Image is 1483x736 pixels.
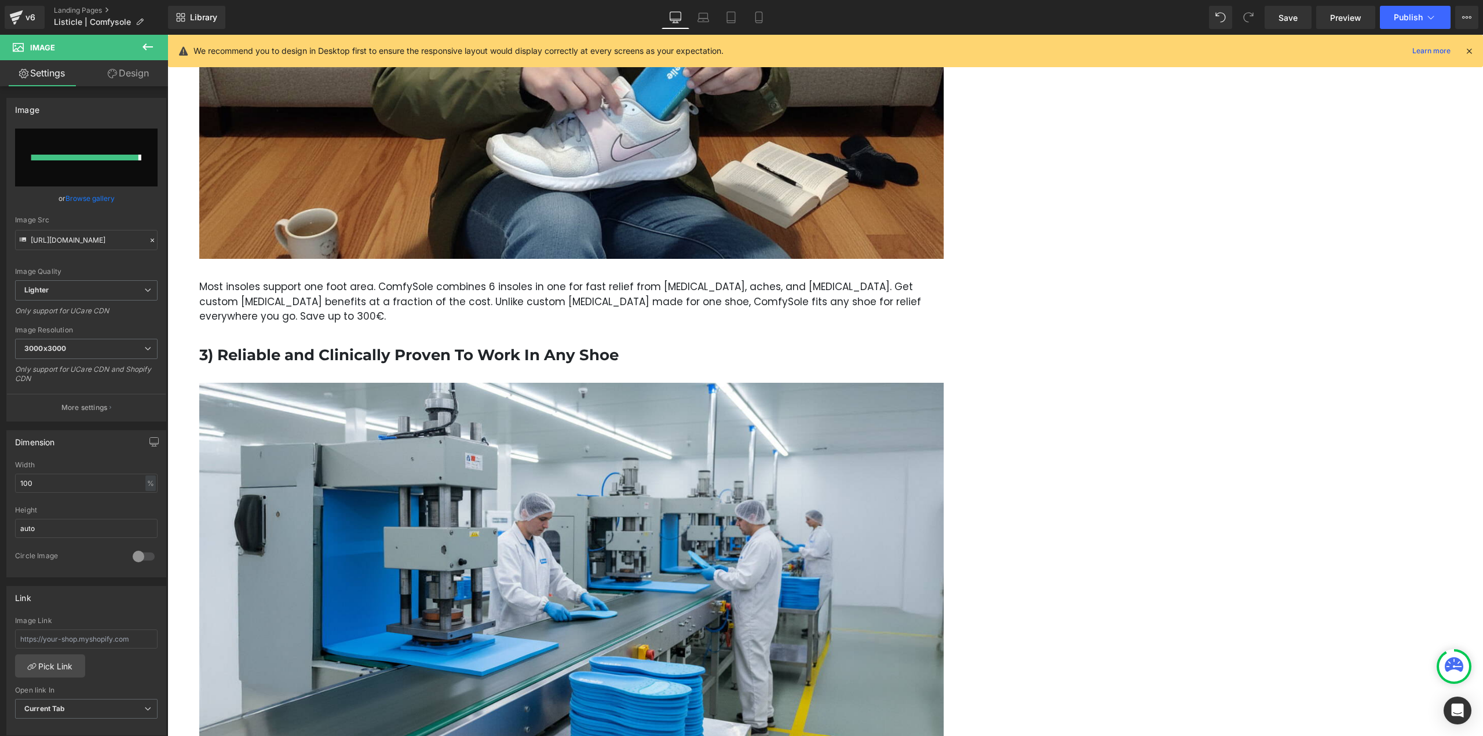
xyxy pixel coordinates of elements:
[15,306,158,323] div: Only support for UCare CDN
[15,506,158,514] div: Height
[15,654,85,678] a: Pick Link
[15,98,39,115] div: Image
[717,6,745,29] a: Tablet
[15,551,121,563] div: Circle Image
[15,431,55,447] div: Dimension
[24,344,66,353] b: 3000x3000
[23,10,38,25] div: v6
[15,268,158,276] div: Image Quality
[86,60,170,86] a: Design
[15,686,158,694] div: Open link In
[1408,44,1455,58] a: Learn more
[1279,12,1298,24] span: Save
[15,461,158,469] div: Width
[193,45,724,57] p: We recommend you to design in Desktop first to ensure the responsive layout would display correct...
[15,216,158,224] div: Image Src
[30,43,55,52] span: Image
[65,188,115,208] a: Browse gallery
[1380,6,1451,29] button: Publish
[745,6,773,29] a: Mobile
[32,311,776,331] h1: 3) Reliable and Clinically Proven To Work In Any Shoe
[1237,6,1260,29] button: Redo
[15,230,158,250] input: Link
[24,704,65,713] b: Current Tab
[190,12,217,23] span: Library
[15,474,158,493] input: auto
[689,6,717,29] a: Laptop
[15,519,158,538] input: auto
[1209,6,1232,29] button: Undo
[15,587,31,603] div: Link
[168,6,225,29] a: New Library
[7,394,166,421] button: More settings
[1316,6,1375,29] a: Preview
[15,617,158,625] div: Image Link
[54,6,168,15] a: Landing Pages
[145,475,156,491] div: %
[24,285,49,294] b: Lighter
[1330,12,1361,24] span: Preview
[1394,13,1423,22] span: Publish
[32,245,776,290] p: Most insoles support one foot area. ComfySole combines 6 insoles in one for fast relief from [MED...
[1444,697,1471,724] div: Open Intercom Messenger
[15,326,158,334] div: Image Resolution
[662,6,689,29] a: Desktop
[61,402,108,413] p: More settings
[15,629,158,649] input: https://your-shop.myshopify.com
[1455,6,1478,29] button: More
[15,192,158,204] div: or
[54,17,131,27] span: Listicle | Comfysole
[15,365,158,391] div: Only support for UCare CDN and Shopify CDN
[5,6,45,29] a: v6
